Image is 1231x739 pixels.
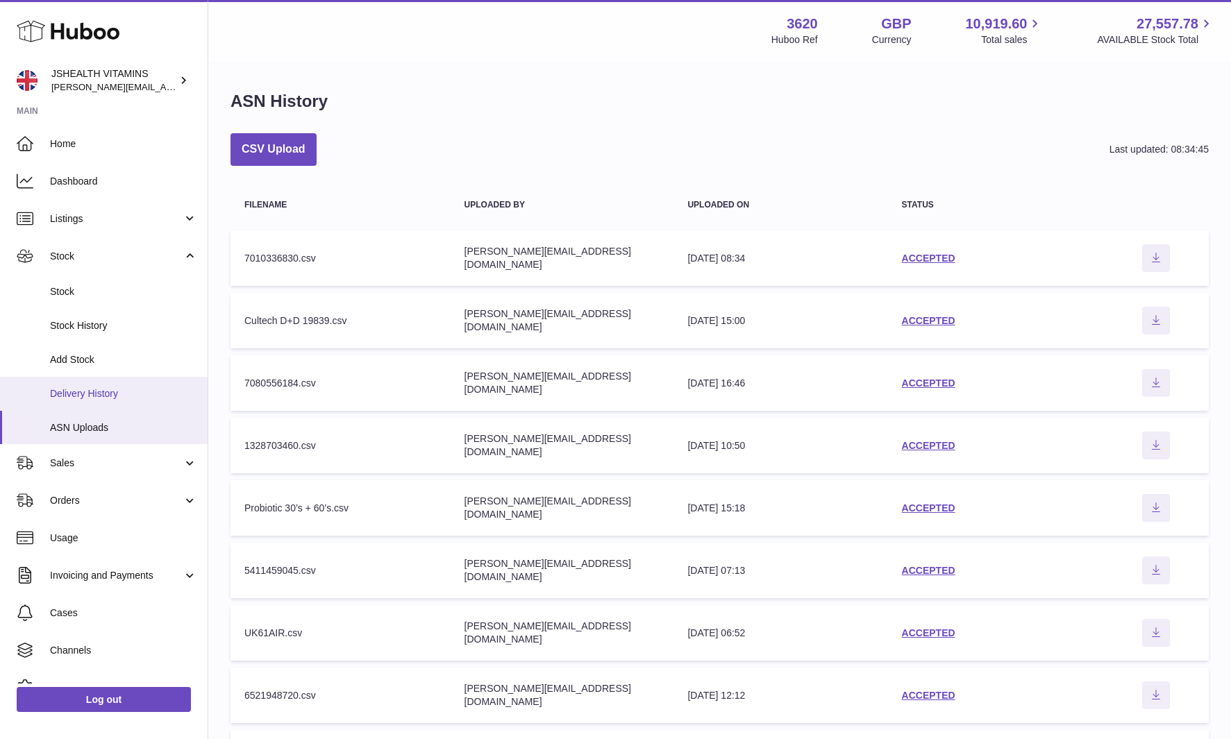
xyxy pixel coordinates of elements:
[451,187,674,223] th: Uploaded by
[464,557,660,584] div: [PERSON_NAME][EMAIL_ADDRESS][DOMAIN_NAME]
[1142,432,1170,459] button: Download ASN file
[1097,15,1214,46] a: 27,557.78 AVAILABLE Stock Total
[1103,187,1209,223] th: actions
[687,502,873,515] div: [DATE] 15:18
[687,627,873,640] div: [DATE] 06:52
[902,627,955,638] a: ACCEPTED
[965,15,1027,33] span: 10,919.60
[1142,681,1170,709] button: Download ASN file
[464,245,660,271] div: [PERSON_NAME][EMAIL_ADDRESS][DOMAIN_NAME]
[244,502,437,515] div: Probiotic 30’s + 60’s.csv
[687,252,873,265] div: [DATE] 08:34
[244,377,437,390] div: 7080556184.csv
[50,457,183,470] span: Sales
[687,439,873,452] div: [DATE] 10:50
[50,494,183,507] span: Orders
[464,620,660,646] div: [PERSON_NAME][EMAIL_ADDRESS][DOMAIN_NAME]
[244,627,437,640] div: UK61AIR.csv
[51,67,176,94] div: JSHEALTH VITAMINS
[50,353,197,366] span: Add Stock
[244,689,437,702] div: 6521948720.csv
[51,81,278,92] span: [PERSON_NAME][EMAIL_ADDRESS][DOMAIN_NAME]
[687,377,873,390] div: [DATE] 16:46
[50,250,183,263] span: Stock
[1137,15,1198,33] span: 27,557.78
[464,682,660,708] div: [PERSON_NAME][EMAIL_ADDRESS][DOMAIN_NAME]
[244,564,437,577] div: 5411459045.csv
[787,15,818,33] strong: 3620
[771,33,818,46] div: Huboo Ref
[981,33,1043,46] span: Total sales
[1142,369,1170,397] button: Download ASN file
[1097,33,1214,46] span: AVAILABLE Stock Total
[50,387,197,400] span: Delivery History
[50,212,183,226] span: Listings
[1142,244,1170,272] button: Download ASN file
[1142,494,1170,522] button: Download ASN file
[231,133,317,166] button: CSV Upload
[17,70,37,91] img: francesca@jshealthvitamins.com
[1142,557,1170,584] button: Download ASN file
[872,33,912,46] div: Currency
[50,569,183,582] span: Invoicing and Payments
[902,377,955,389] a: ACCEPTED
[687,689,873,702] div: [DATE] 12:12
[50,175,197,188] span: Dashboard
[1142,619,1170,647] button: Download ASN file
[687,564,873,577] div: [DATE] 07:13
[902,440,955,451] a: ACCEPTED
[902,565,955,576] a: ACCEPTED
[888,187,1103,223] th: Status
[17,687,191,712] a: Log out
[50,421,197,434] span: ASN Uploads
[673,187,887,223] th: Uploaded on
[1109,143,1209,156] div: Last updated: 08:34:45
[231,187,451,223] th: Filename
[50,644,197,657] span: Channels
[464,307,660,334] div: [PERSON_NAME][EMAIL_ADDRESS][DOMAIN_NAME]
[1142,307,1170,334] button: Download ASN file
[50,319,197,332] span: Stock History
[244,252,437,265] div: 7010336830.csv
[464,432,660,459] div: [PERSON_NAME][EMAIL_ADDRESS][DOMAIN_NAME]
[50,532,197,545] span: Usage
[244,439,437,452] div: 1328703460.csv
[464,495,660,521] div: [PERSON_NAME][EMAIL_ADDRESS][DOMAIN_NAME]
[881,15,911,33] strong: GBP
[231,90,328,112] h1: ASN History
[50,285,197,298] span: Stock
[902,315,955,326] a: ACCEPTED
[50,137,197,151] span: Home
[464,370,660,396] div: [PERSON_NAME][EMAIL_ADDRESS][DOMAIN_NAME]
[687,314,873,328] div: [DATE] 15:00
[902,253,955,264] a: ACCEPTED
[50,681,197,695] span: Settings
[50,606,197,620] span: Cases
[965,15,1043,46] a: 10,919.60 Total sales
[244,314,437,328] div: Cultech D+D 19839.csv
[902,502,955,513] a: ACCEPTED
[902,690,955,701] a: ACCEPTED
